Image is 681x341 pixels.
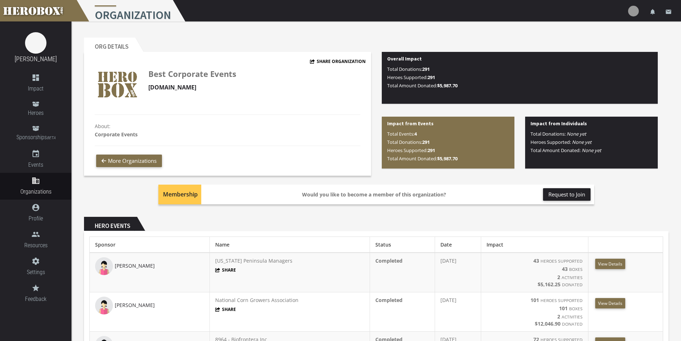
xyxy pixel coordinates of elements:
b: $5,162.25 [538,281,561,288]
h2: Org Details [84,38,135,52]
b: $5,987.70 [437,82,458,89]
button: Request to Join [543,188,591,201]
b: 2 [557,274,560,281]
span: View Details [598,261,622,267]
a: [DOMAIN_NAME] [148,83,196,91]
b: Best Corporate Events [148,68,236,79]
td: [DATE] [435,253,481,292]
a: View Details [595,298,625,308]
img: image [25,32,46,54]
b: 291 [422,66,430,72]
small: Activities [562,274,583,280]
i: domain [31,176,40,185]
th: Status [370,237,435,253]
button: Share [215,306,236,312]
b: $5,987.70 [437,155,458,162]
span: Total Amount Donated: [387,155,458,162]
button: Share [215,267,236,273]
a: [PERSON_NAME] [95,302,155,308]
img: female.jpg [95,257,113,275]
b: 291 [422,139,430,145]
span: Total Amount Donated: [531,147,601,154]
i: None yet [567,131,586,137]
p: About: [95,122,360,138]
i: None yet [572,139,592,145]
b: 2 [557,313,560,320]
td: National Corn Growers Association [210,292,370,332]
b: 43 [533,257,539,264]
small: Activities [562,314,583,320]
a: [PERSON_NAME] [15,55,57,63]
img: female.jpg [95,297,113,315]
small: HEROES SUPPORTED [541,258,583,264]
div: Impact from Events [382,117,514,169]
small: Boxes [569,306,583,311]
b: $12,046.90 [535,320,561,327]
p: Membership [161,190,199,199]
b: Completed [375,257,403,264]
span: Total Donations: [531,131,586,137]
img: organization.png [95,63,139,107]
b: Impact from Individuals [531,120,587,127]
th: Name [210,237,370,253]
i: notifications [650,9,656,15]
h2: Hero Events [84,217,137,231]
td: [DATE] [435,292,481,332]
button: Share Organization [310,57,366,65]
span: Heroes Supported: [531,139,592,145]
p: Would you like to become a member of this organization? [208,190,540,199]
small: HEROES SUPPORTED [541,297,583,303]
b: 101 [531,297,539,303]
th: Impact [481,237,588,253]
span: Heroes Supported: [387,74,435,81]
section: Org Details [84,38,371,176]
small: Boxes [569,266,583,272]
small: DONATED [562,321,583,327]
span: Total Events: [387,131,417,137]
span: View Details [598,300,622,306]
b: Corporate Events [95,131,138,138]
span: Total Amount Donated: [387,82,458,89]
b: Completed [375,297,403,303]
b: Overall Impact [387,55,422,62]
b: 43 [562,266,568,272]
small: DONATED [562,282,583,287]
b: Impact from Events [387,120,434,127]
div: Impact from Individuals [525,117,658,169]
i: None yet [582,147,601,154]
i: email [665,9,672,15]
span: Heroes Supported: [387,147,435,154]
b: 101 [559,305,568,312]
a: More Organizations [96,155,162,167]
b: 291 [428,74,435,81]
img: user-image [628,6,639,16]
a: View Details [595,259,625,269]
th: Date [435,237,481,253]
a: [PERSON_NAME] [95,262,155,269]
span: Total Donations: [387,66,430,72]
b: 4 [414,131,417,137]
div: Overall Impact [382,52,658,104]
small: BETA [47,136,55,140]
b: 291 [428,147,435,154]
th: Sponsor [90,237,210,253]
td: [US_STATE] Peninsula Managers [210,253,370,292]
span: Total Donations: [387,139,430,145]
